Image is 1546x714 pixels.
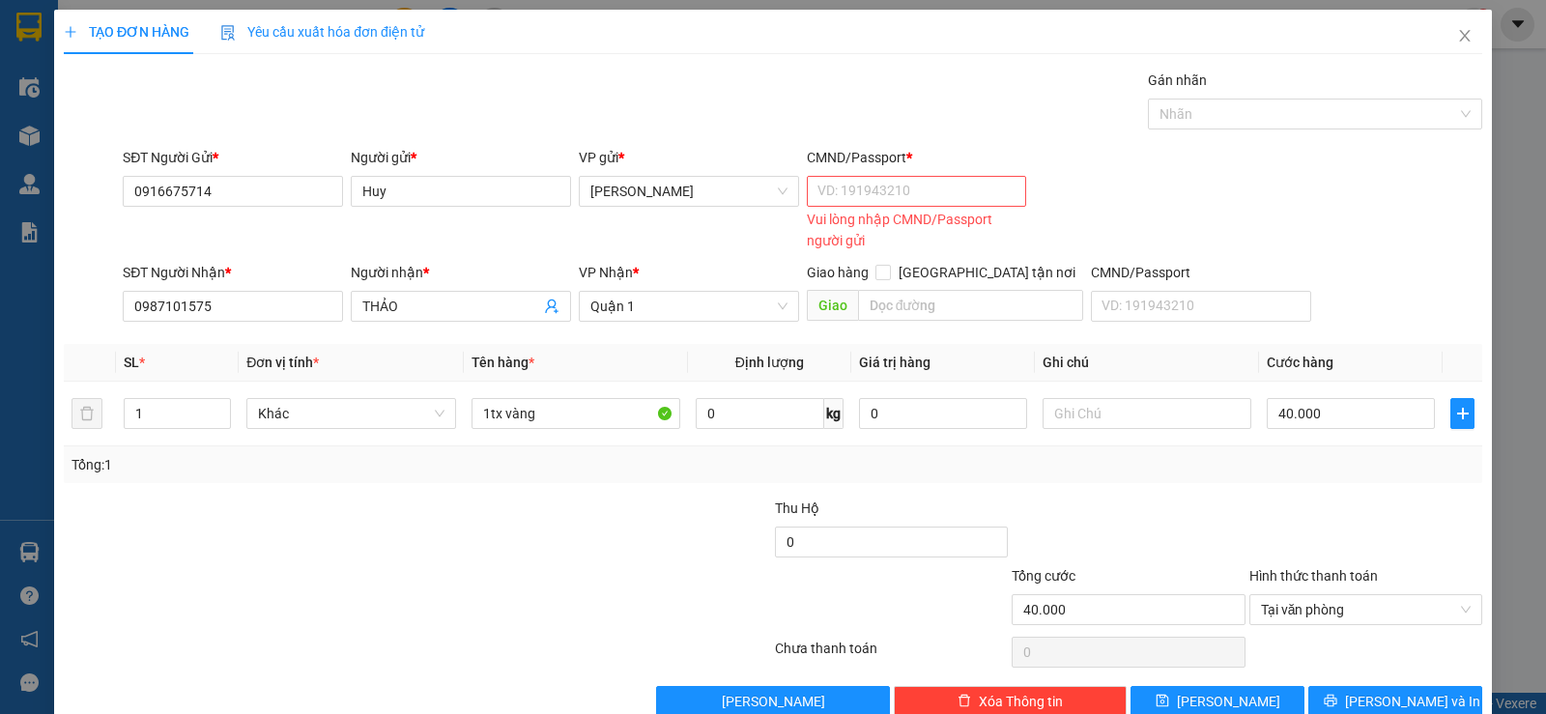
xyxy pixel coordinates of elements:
input: Dọc đường [858,290,1084,321]
th: Ghi chú [1035,344,1259,382]
span: Yêu cầu xuất hóa đơn điện tử [220,24,424,40]
input: VD: Bàn, Ghế [472,398,680,429]
span: plus [64,25,77,39]
span: Giá trị hàng [859,355,930,370]
span: Tổng cước [1012,568,1075,584]
input: Ghi Chú [1043,398,1251,429]
span: Tại văn phòng [1261,595,1471,624]
b: [DOMAIN_NAME] [162,73,266,89]
span: TẠO ĐƠN HÀNG [64,24,189,40]
span: delete [958,694,971,709]
span: user-add [544,299,559,314]
span: Giao hàng [807,265,869,280]
label: Hình thức thanh toán [1249,568,1378,584]
button: Close [1438,10,1492,64]
button: delete [72,398,102,429]
div: Người nhận [351,262,571,283]
div: Vui lòng nhập CMND/Passport người gửi [807,209,1027,251]
span: Xóa Thông tin [979,691,1063,712]
b: Trà Lan Viên - Gửi khách hàng [119,28,191,219]
span: Đơn vị tính [246,355,319,370]
img: icon [220,25,236,41]
span: Cước hàng [1267,355,1333,370]
span: printer [1324,694,1337,709]
span: Quận 1 [590,292,787,321]
div: CMND/Passport [807,147,1027,168]
label: Gán nhãn [1148,72,1207,88]
span: VP Nhận [579,265,633,280]
span: [PERSON_NAME] [722,691,825,712]
span: Khác [258,399,444,428]
span: Định lượng [735,355,804,370]
span: [GEOGRAPHIC_DATA] tận nơi [891,262,1083,283]
div: VP gửi [579,147,799,168]
div: CMND/Passport [1091,262,1311,283]
div: SĐT Người Nhận [123,262,343,283]
span: [PERSON_NAME] [1177,691,1280,712]
input: 0 [859,398,1027,429]
span: Tên hàng [472,355,534,370]
span: Phan Rang [590,177,787,206]
span: SL [124,355,139,370]
span: close [1457,28,1473,43]
div: Chưa thanh toán [773,638,1010,671]
button: plus [1450,398,1474,429]
div: Tổng: 1 [72,454,598,475]
b: Trà Lan Viên [24,125,71,215]
span: kg [824,398,844,429]
span: Thu Hộ [775,500,819,516]
div: Người gửi [351,147,571,168]
span: [PERSON_NAME] và In [1345,691,1480,712]
img: logo.jpg [210,24,256,71]
div: SĐT Người Gửi [123,147,343,168]
li: (c) 2017 [162,92,266,116]
span: plus [1451,406,1474,421]
span: Giao [807,290,858,321]
span: save [1156,694,1169,709]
